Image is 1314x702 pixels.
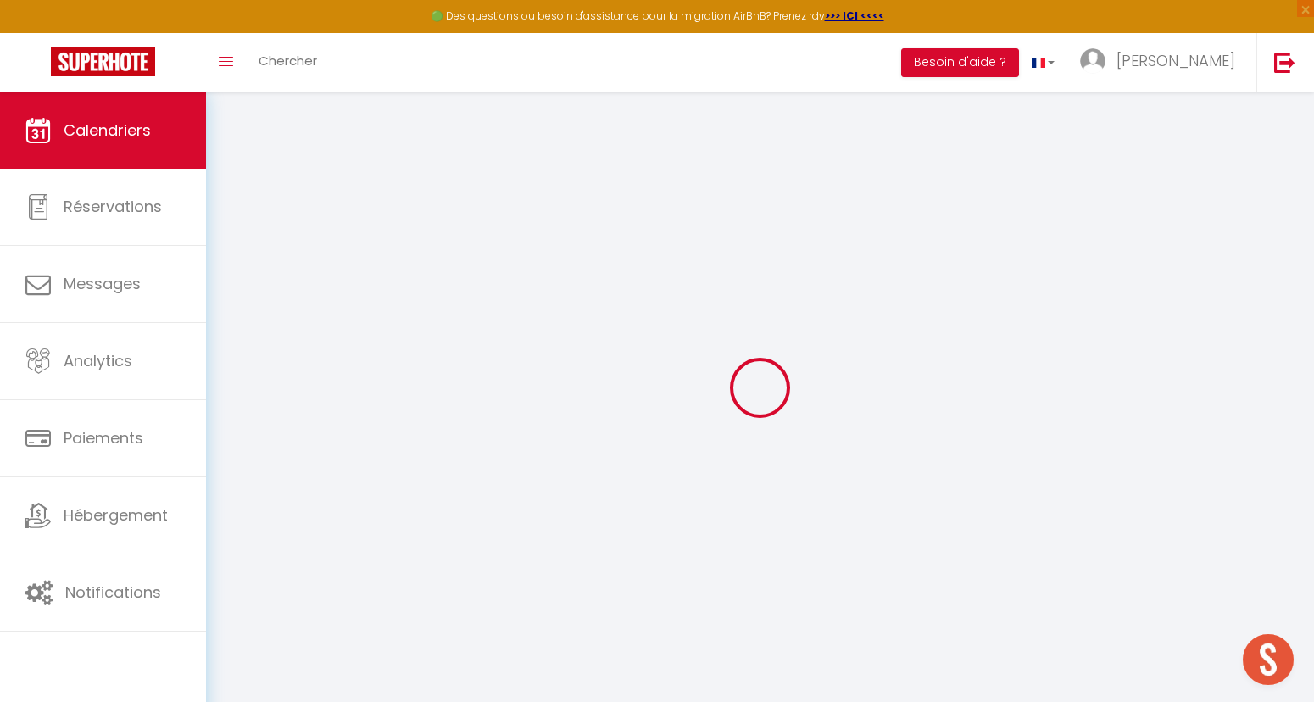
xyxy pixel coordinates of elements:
span: Notifications [65,582,161,603]
img: logout [1274,52,1295,73]
span: Messages [64,273,141,294]
span: Analytics [64,350,132,371]
span: Paiements [64,427,143,448]
button: Besoin d'aide ? [901,48,1019,77]
a: ... [PERSON_NAME] [1067,33,1256,92]
span: Calendriers [64,120,151,141]
img: ... [1080,48,1105,74]
div: Ouvrir le chat [1243,634,1294,685]
a: >>> ICI <<<< [825,8,884,23]
img: Super Booking [51,47,155,76]
span: Chercher [259,52,317,70]
span: Hébergement [64,504,168,526]
a: Chercher [246,33,330,92]
span: Réservations [64,196,162,217]
span: [PERSON_NAME] [1116,50,1235,71]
